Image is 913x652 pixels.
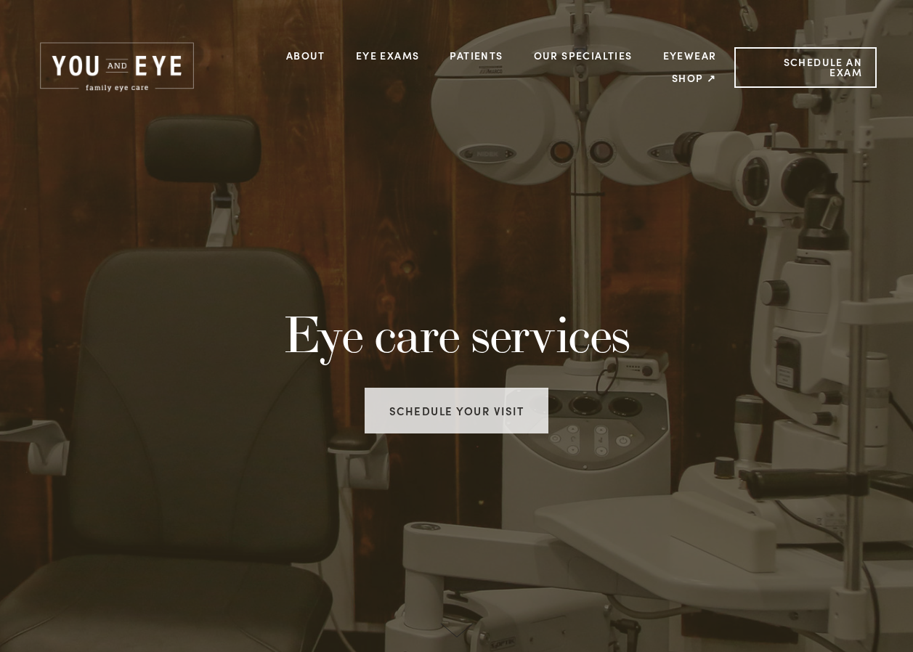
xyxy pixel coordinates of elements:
a: About [286,44,325,67]
a: Our Specialties [534,49,633,62]
h1: Eye care services [202,305,710,364]
a: Schedule an Exam [734,47,877,88]
a: Shop ↗ [672,68,716,90]
a: Schedule your visit [365,388,549,433]
img: Rochester, MN | You and Eye | Family Eye Care [36,40,198,94]
a: Eyewear [663,44,717,67]
a: Eye Exams [356,44,420,67]
a: Patients [450,44,503,67]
